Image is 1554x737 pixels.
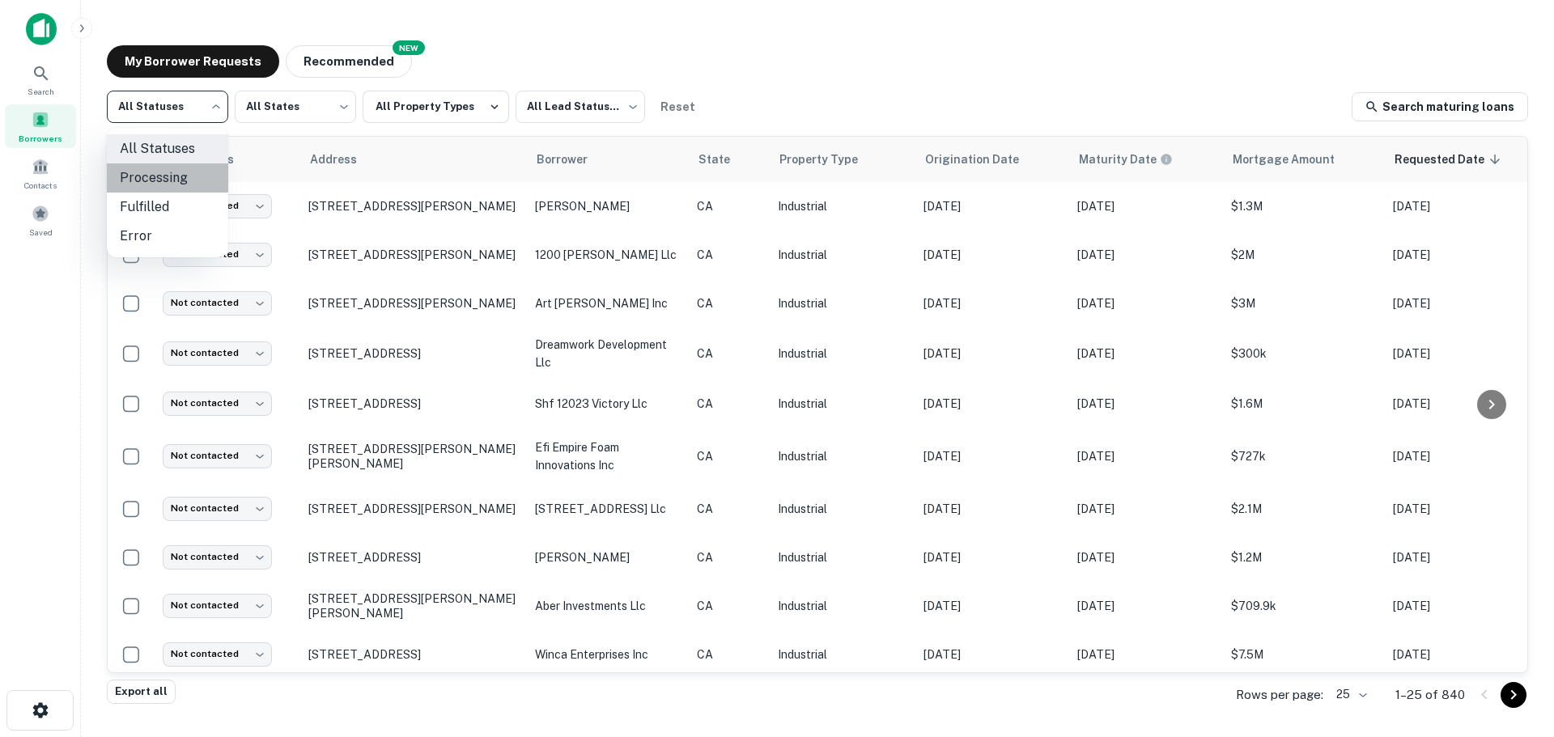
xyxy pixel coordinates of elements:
[107,222,228,251] li: Error
[1473,608,1554,685] iframe: Chat Widget
[107,163,228,193] li: Processing
[107,134,228,163] li: All Statuses
[107,193,228,222] li: Fulfilled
